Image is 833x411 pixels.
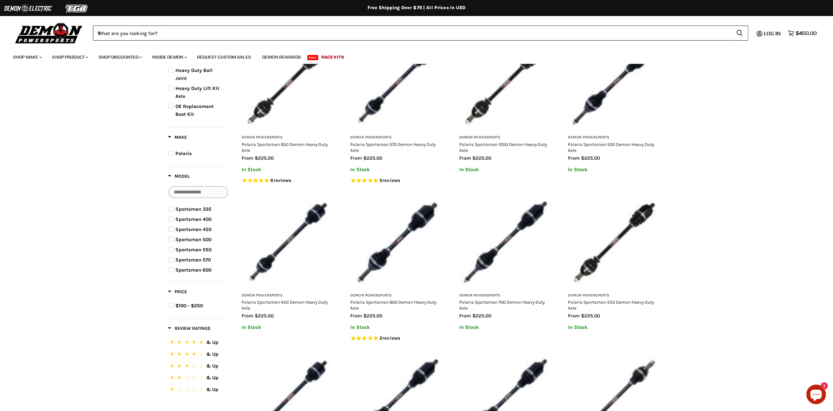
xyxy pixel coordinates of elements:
button: 4 Stars. [169,350,228,360]
a: Polaris Sportsman 450 Demon Heavy Duty Axle [242,299,328,311]
span: Sportsman 400 [175,216,211,222]
p: In Stock [568,167,661,172]
span: 2 reviews [379,335,400,341]
span: Sportsman 550 [175,247,211,253]
button: 1 Star. [169,385,228,395]
a: Polaris Sportsman 500 Demon Heavy Duty Axle [568,142,654,153]
span: from [568,155,580,161]
p: In Stock [242,167,334,172]
span: Rated 5.0 out of 5 stars 5 reviews [350,177,443,184]
inbox-online-store-chat: Shopify online store chat [804,384,828,406]
img: Demon Powersports [13,21,85,45]
span: & Up [206,375,218,381]
p: In Stock [459,167,552,172]
img: Polaris Sportsman 550 Demon Heavy Duty Axle [568,196,661,288]
p: In Stock [350,167,443,172]
a: Polaris Sportsman 700 Demon Heavy Duty Axle [459,299,545,311]
img: Polaris Sportsman 450 Demon Heavy Duty Axle [242,196,334,288]
a: Inside Demon [147,50,191,64]
input: Search Options [168,186,228,198]
span: from [568,313,580,319]
button: 5 Stars. [169,338,228,348]
span: Make [168,134,187,140]
span: from [242,313,253,319]
a: Log in [761,30,785,36]
img: Polaris Sportsman 850 Demon Heavy Duty Axle [242,38,334,131]
span: 6 reviews [270,177,291,183]
span: & Up [206,339,218,345]
span: Rated 5.0 out of 5 stars 2 reviews [350,335,443,342]
h3: Demon Powersports [242,293,334,298]
span: & Up [206,386,218,392]
a: $450.00 [785,28,820,38]
a: Polaris Sportsman 550 Demon Heavy Duty Axle [568,299,654,311]
a: Race Kits [317,50,349,64]
span: $225.00 [581,313,600,319]
span: $225.00 [472,155,491,161]
span: $225.00 [363,155,382,161]
span: Heavy Duty Ball Joint [175,67,213,81]
div: Free Shipping Over $75 | All Prices In USD [155,5,679,11]
img: Demon Electric Logo 2 [3,2,52,15]
h3: Demon Powersports [568,135,661,140]
span: Polaris [175,151,192,156]
a: Shop Product [47,50,92,64]
span: $100 - $250 [175,303,203,309]
span: $225.00 [363,313,382,319]
p: In Stock [242,325,334,330]
img: TGB Logo 2 [52,2,101,15]
span: $225.00 [472,313,491,319]
button: Filter by Model [168,173,190,181]
span: $225.00 [581,155,600,161]
span: Sportsman 335 [175,206,211,212]
a: Shop Make [8,50,46,64]
span: Sportsman 450 [175,226,211,232]
span: from [242,155,253,161]
img: Polaris Sportsman 700 Demon Heavy Duty Axle [459,196,552,288]
button: Filter by Make [168,134,187,142]
form: Product [93,26,748,41]
span: Sportsman 500 [175,237,211,242]
span: Sportsman 570 [175,257,211,263]
span: Model [168,173,190,179]
img: Polaris Sportsman 1000 Demon Heavy Duty Axle [459,38,552,131]
h3: Demon Powersports [459,293,552,298]
h3: Demon Powersports [350,293,443,298]
h3: Demon Powersports [568,293,661,298]
img: Polaris Sportsman 570 Demon Heavy Duty Axle [350,38,443,131]
span: Rated 5.0 out of 5 stars 6 reviews [242,177,334,184]
span: from [459,313,471,319]
span: OE Replacement Boot Kit [175,103,214,117]
span: Sportsman 600 [175,267,211,273]
span: & Up [206,351,218,357]
span: Price [168,289,187,295]
a: Polaris Sportsman 800 Demon Heavy Duty Axle [350,299,436,311]
a: Shop Discounted [94,50,146,64]
button: 3 Stars. [169,362,228,371]
span: & Up [206,363,218,369]
a: Demon Rewards [257,50,306,64]
span: $225.00 [255,155,274,161]
p: In Stock [459,325,552,330]
button: Filter by Review Ratings [168,325,210,333]
button: Filter by Price [168,289,187,297]
span: Review Ratings [168,326,210,331]
span: from [350,155,362,161]
a: Polaris Sportsman 570 Demon Heavy Duty Axle [350,142,436,153]
span: $450.00 [796,30,817,36]
a: Request Custom Axles [192,50,256,64]
img: Polaris Sportsman 800 Demon Heavy Duty Axle [350,196,443,288]
input: When autocomplete results are available use up and down arrows to review and enter to select [93,26,731,41]
img: Polaris Sportsman 500 Demon Heavy Duty Axle [568,38,661,131]
h3: Demon Powersports [459,135,552,140]
span: 5 reviews [379,177,400,183]
a: Polaris Sportsman 850 Demon Heavy Duty Axle [242,142,328,153]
